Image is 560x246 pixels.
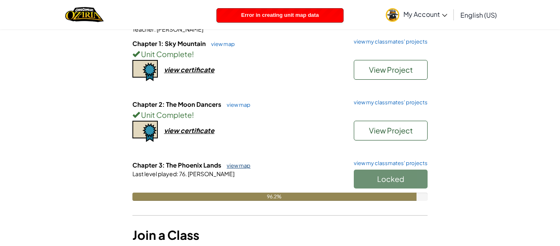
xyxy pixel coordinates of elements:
img: Home [65,6,103,23]
a: My Account [382,2,451,28]
span: : [154,25,156,33]
button: View Project [354,121,428,140]
span: Chapter 2: The Moon Dancers [132,100,223,108]
div: view certificate [164,65,214,74]
span: My Account [403,10,447,18]
img: certificate-icon.png [132,121,158,142]
button: View Project [354,60,428,80]
a: Ozaria by CodeCombat logo [65,6,103,23]
div: view certificate [164,126,214,135]
span: Chapter 1: Sky Mountain [132,39,207,47]
span: : [177,170,178,177]
span: View Project [369,65,413,74]
a: view certificate [132,65,214,74]
a: view my classmates' projects [350,39,428,44]
span: 76. [178,170,187,177]
span: ! [192,49,194,59]
span: Last level played [132,170,177,177]
span: Unit Complete [140,49,192,59]
span: ! [192,110,194,120]
img: avatar [386,8,399,22]
span: [PERSON_NAME] [187,170,234,177]
span: Teacher [132,25,154,33]
span: [PERSON_NAME] [156,25,203,33]
span: View Project [369,126,413,135]
a: view map [223,101,250,108]
a: English (US) [456,4,501,26]
span: Unit Complete [140,110,192,120]
a: view my classmates' projects [350,100,428,105]
h3: Join a Class [132,226,428,244]
span: English (US) [460,11,497,19]
img: certificate-icon.png [132,60,158,81]
a: view map [207,41,235,47]
a: view my classmates' projects [350,161,428,166]
a: view certificate [132,126,214,135]
span: Chapter 3: The Phoenix Lands [132,161,223,169]
a: My Courses [220,4,271,26]
a: view map [223,162,250,169]
div: 96.2% [132,193,417,201]
span: Error in creating unit map data [241,12,319,18]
